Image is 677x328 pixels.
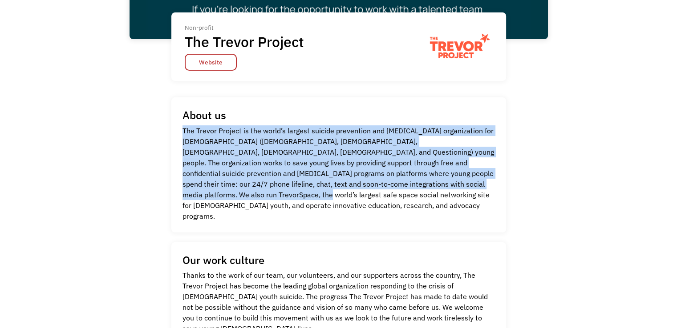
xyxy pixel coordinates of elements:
[182,125,495,221] p: The Trevor Project is the world’s largest suicide prevention and [MEDICAL_DATA] organization for ...
[185,54,237,71] a: Website
[182,253,264,267] h1: Our work culture
[185,22,311,33] div: Non-profit
[182,108,226,122] h1: About us
[185,33,304,51] h1: The Trevor Project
